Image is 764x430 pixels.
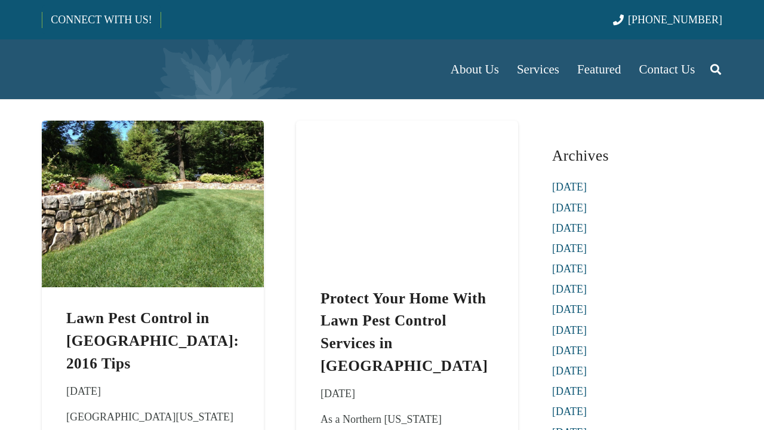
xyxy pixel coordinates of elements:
[613,14,722,26] a: [PHONE_NUMBER]
[577,62,621,76] span: Featured
[568,39,630,99] a: Featured
[552,345,587,357] a: [DATE]
[66,382,101,400] time: 25 May 2016 at 11:54:38 America/New_York
[552,242,587,254] a: [DATE]
[552,324,587,336] a: [DATE]
[442,39,508,99] a: About Us
[321,290,488,374] a: Protect Your Home With Lawn Pest Control Services in [GEOGRAPHIC_DATA]
[66,310,239,371] a: Lawn Pest Control in [GEOGRAPHIC_DATA]: 2016 Tips
[639,62,695,76] span: Contact Us
[296,124,518,136] a: Protect Your Home With Lawn Pest Control Services in NJ
[552,263,587,275] a: [DATE]
[42,121,264,287] img: Lush green lawn with stone retaining wall and vibrant flower beds, showcasing a well-maintained l...
[552,202,587,214] a: [DATE]
[451,62,499,76] span: About Us
[42,124,264,136] a: Lawn Pest Control in NJ: 2016 Tips
[628,14,722,26] span: [PHONE_NUMBER]
[552,283,587,295] a: [DATE]
[517,62,559,76] span: Services
[552,385,587,397] a: [DATE]
[552,142,722,169] h3: Archives
[630,39,704,99] a: Contact Us
[42,5,160,34] a: CONNECT WITH US!
[508,39,568,99] a: Services
[552,406,587,417] a: [DATE]
[552,365,587,377] a: [DATE]
[321,385,355,403] time: 23 May 2016 at 13:58:37 America/New_York
[704,54,728,84] a: Search
[42,45,240,93] a: Borst-Logo
[552,222,587,234] a: [DATE]
[552,303,587,315] a: [DATE]
[552,181,587,193] a: [DATE]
